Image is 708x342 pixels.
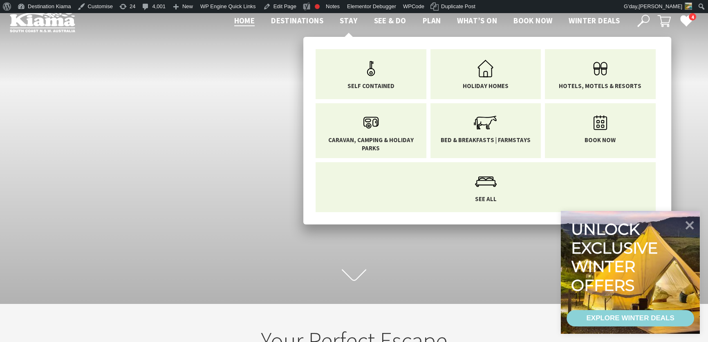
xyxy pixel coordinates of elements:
[271,16,323,25] span: Destinations
[322,136,420,152] span: Caravan, Camping & Holiday Parks
[441,136,531,144] span: Bed & Breakfasts | Farmstays
[10,10,75,32] img: Kiama Logo
[234,16,255,25] span: Home
[457,16,497,25] span: What’s On
[680,14,692,27] a: 4
[571,220,661,294] div: Unlock exclusive winter offers
[689,13,696,21] span: 4
[347,82,394,90] span: Self Contained
[463,82,509,90] span: Holiday Homes
[226,14,628,28] nav: Main Menu
[374,16,406,25] span: See & Do
[559,82,641,90] span: Hotels, Motels & Resorts
[340,16,358,25] span: Stay
[423,16,441,25] span: Plan
[639,3,682,9] span: [PERSON_NAME]
[569,16,620,25] span: Winter Deals
[475,195,497,203] span: See All
[315,4,320,9] div: Focus keyphrase not set
[585,136,616,144] span: Book now
[513,16,552,25] span: Book now
[586,310,674,326] div: EXPLORE WINTER DEALS
[567,310,694,326] a: EXPLORE WINTER DEALS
